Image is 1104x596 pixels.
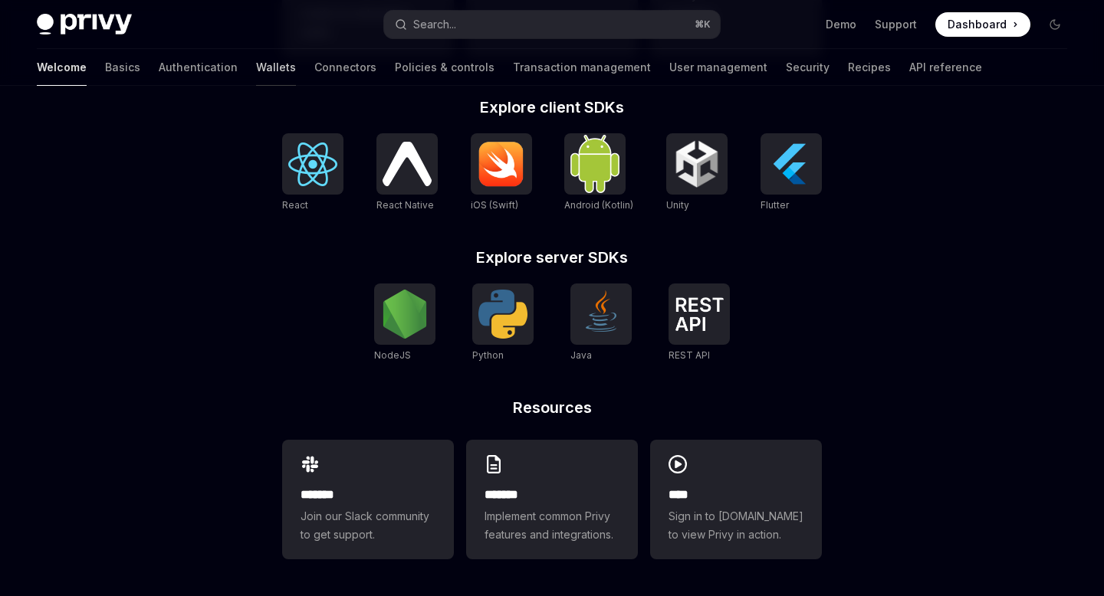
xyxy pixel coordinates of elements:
div: Search... [413,15,456,34]
img: Flutter [767,139,816,188]
span: Implement common Privy features and integrations. [485,507,619,544]
img: REST API [675,297,724,331]
a: Demo [826,17,856,32]
a: Wallets [256,49,296,86]
span: NodeJS [374,349,411,361]
a: Dashboard [935,12,1030,37]
a: FlutterFlutter [761,133,822,213]
span: Join our Slack community to get support. [301,507,435,544]
button: Toggle dark mode [1043,12,1067,37]
a: iOS (Swift)iOS (Swift) [471,133,532,213]
a: ReactReact [282,133,343,213]
span: iOS (Swift) [471,199,518,211]
a: API reference [909,49,982,86]
a: REST APIREST API [669,283,730,363]
img: iOS (Swift) [477,141,526,187]
img: NodeJS [380,290,429,339]
img: Python [478,290,527,339]
h2: Resources [282,400,822,415]
span: REST API [669,349,710,361]
a: Policies & controls [395,49,495,86]
img: React Native [383,142,432,185]
span: React [282,199,308,211]
a: Basics [105,49,140,86]
a: UnityUnity [666,133,728,213]
button: Open search [384,11,719,38]
a: React NativeReact Native [376,133,438,213]
a: PythonPython [472,283,534,363]
a: Transaction management [513,49,651,86]
img: dark logo [37,14,132,35]
span: Flutter [761,199,789,211]
span: Dashboard [948,17,1007,32]
span: Python [472,349,504,361]
h2: Explore client SDKs [282,100,822,115]
a: Support [875,17,917,32]
span: Java [570,349,592,361]
h2: Explore server SDKs [282,250,822,265]
a: **** **Join our Slack community to get support. [282,440,454,559]
img: Unity [672,139,721,188]
a: Authentication [159,49,238,86]
span: Android (Kotlin) [564,199,633,211]
span: ⌘ K [695,18,711,31]
a: Security [786,49,830,86]
a: JavaJava [570,283,632,363]
a: User management [669,49,767,86]
img: React [288,142,337,186]
a: **** **Implement common Privy features and integrations. [466,440,638,559]
a: Connectors [314,49,376,86]
img: Java [577,290,626,339]
span: Sign in to [DOMAIN_NAME] to view Privy in action. [669,507,803,544]
a: Welcome [37,49,87,86]
a: Recipes [848,49,891,86]
a: NodeJSNodeJS [374,283,435,363]
span: React Native [376,199,434,211]
a: Android (Kotlin)Android (Kotlin) [564,133,633,213]
img: Android (Kotlin) [570,135,619,192]
span: Unity [666,199,689,211]
a: ****Sign in to [DOMAIN_NAME] to view Privy in action. [650,440,822,559]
